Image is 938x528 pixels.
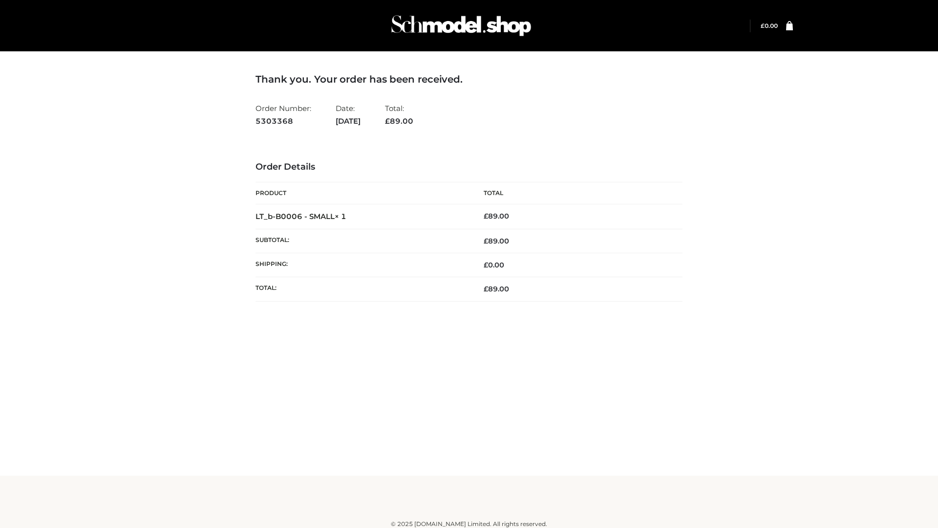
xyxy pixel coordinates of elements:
strong: × 1 [335,212,346,221]
span: £ [385,116,390,126]
th: Shipping: [256,253,469,277]
span: £ [484,237,488,245]
li: Total: [385,100,413,130]
span: 89.00 [484,285,509,293]
bdi: 89.00 [484,212,509,220]
img: Schmodel Admin 964 [388,6,534,45]
span: 89.00 [385,116,413,126]
bdi: 0.00 [761,22,778,29]
bdi: 0.00 [484,261,504,269]
th: Subtotal: [256,229,469,253]
strong: LT_b-B0006 - SMALL [256,212,346,221]
strong: 5303368 [256,115,311,128]
a: £0.00 [761,22,778,29]
h3: Order Details [256,162,682,173]
th: Total [469,182,682,204]
li: Order Number: [256,100,311,130]
li: Date: [336,100,361,130]
th: Product [256,182,469,204]
h3: Thank you. Your order has been received. [256,73,682,85]
span: £ [484,261,488,269]
strong: [DATE] [336,115,361,128]
span: £ [484,212,488,220]
span: £ [484,285,488,293]
span: £ [761,22,765,29]
th: Total: [256,277,469,301]
span: 89.00 [484,237,509,245]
